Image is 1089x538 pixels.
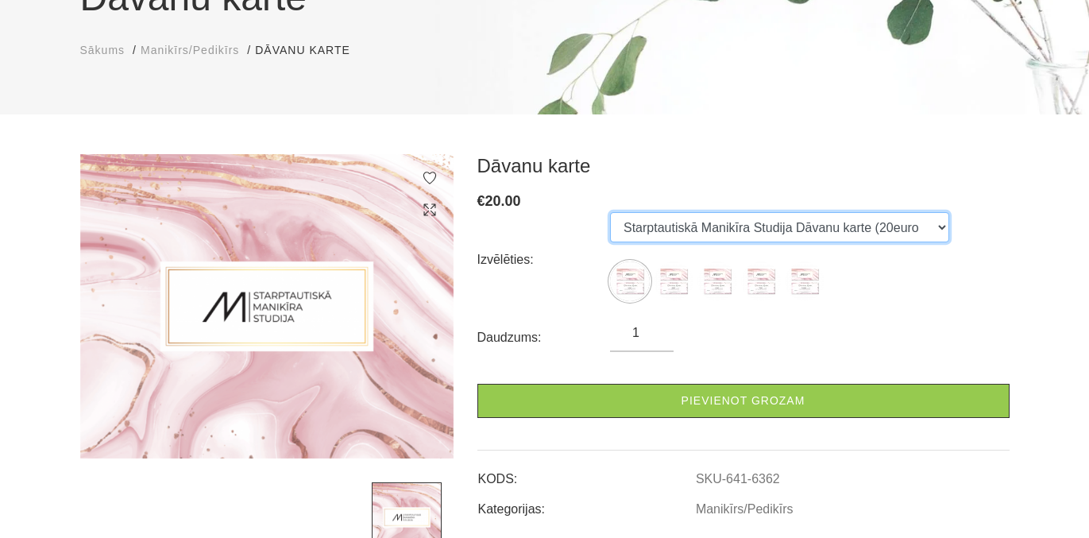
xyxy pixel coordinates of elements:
a: Sākums [80,42,126,59]
span: € [477,193,485,209]
div: Izvēlēties: [477,247,611,273]
span: Manikīrs/Pedikīrs [141,44,239,56]
span: Sākums [80,44,126,56]
img: ... [610,261,650,301]
img: ... [697,261,737,301]
img: ... [741,261,781,301]
a: Manikīrs/Pedikīrs [141,42,239,59]
a: SKU-641-6362 [696,472,780,486]
div: Daudzums: [477,325,611,350]
li: Dāvanu karte [255,42,366,59]
td: KODS: [477,459,695,489]
a: Manikīrs/Pedikīrs [696,502,794,517]
h3: Dāvanu karte [477,154,1010,178]
img: ... [654,261,693,301]
td: Kategorijas: [477,489,695,519]
a: Pievienot grozam [477,384,1010,418]
img: ... [785,261,824,301]
span: 20.00 [485,193,521,209]
img: ... [80,154,454,459]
